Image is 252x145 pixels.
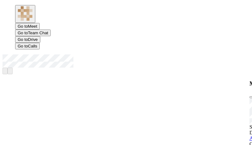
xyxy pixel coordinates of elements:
[28,37,38,42] span: Drive
[15,5,35,23] button: Logo
[18,44,28,48] span: Go to
[28,44,37,48] span: Calls
[225,117,247,140] iframe: Chat
[8,68,13,74] button: Hangup
[18,6,33,21] img: Astra
[3,54,249,68] div: Open menu
[18,31,28,35] span: Go to
[28,31,48,35] span: Team Chat
[18,24,28,29] span: Go to
[18,37,28,42] span: Go to
[28,24,37,29] span: Meet
[3,68,8,74] button: Mute
[3,68,249,74] nav: controls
